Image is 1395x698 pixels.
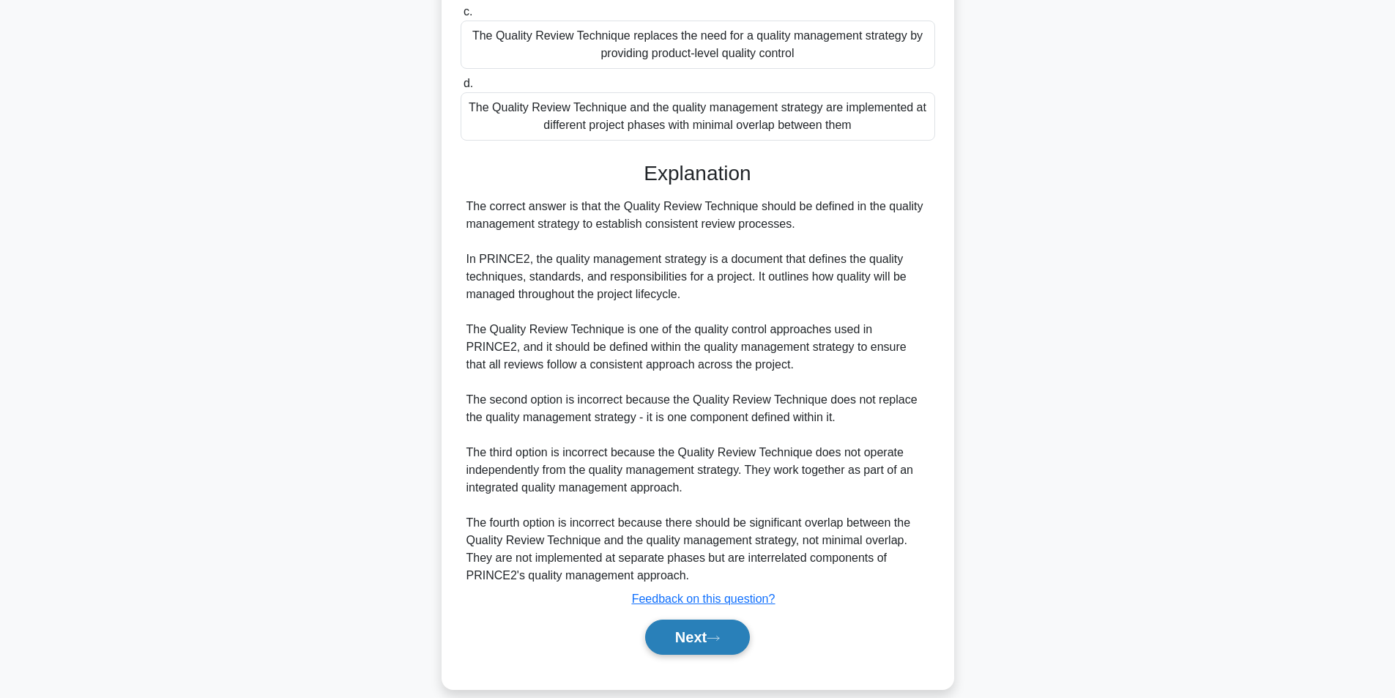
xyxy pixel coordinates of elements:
div: The correct answer is that the Quality Review Technique should be defined in the quality manageme... [466,198,929,584]
span: d. [464,77,473,89]
button: Next [645,620,750,655]
div: The Quality Review Technique replaces the need for a quality management strategy by providing pro... [461,21,935,69]
a: Feedback on this question? [632,593,775,605]
h3: Explanation [469,161,926,186]
span: c. [464,5,472,18]
div: The Quality Review Technique and the quality management strategy are implemented at different pro... [461,92,935,141]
